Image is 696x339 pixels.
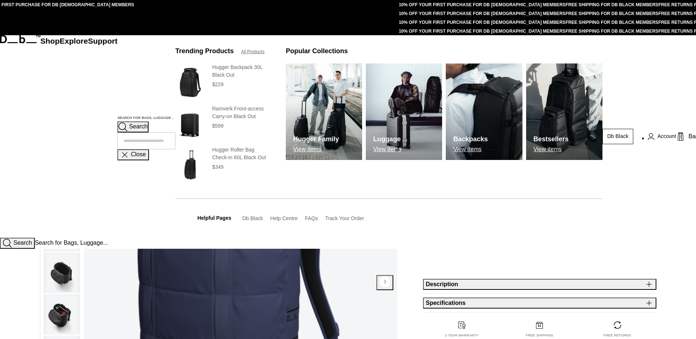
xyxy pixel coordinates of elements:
a: Hugger Backpack 30L Black Out Hugger Backpack 30L Black Out $229 [175,63,271,101]
a: FREE SHIPPING FOR DB BLACK MEMBERS [565,2,658,7]
p: Free shipping [526,333,553,338]
p: View items [373,146,401,153]
a: 10% OFF YOUR FIRST PURCHASE FOR DB [DEMOGRAPHIC_DATA] MEMBERS [399,29,565,34]
button: Specifications [423,298,656,309]
a: Db Backpacks View items [446,63,522,160]
img: Hugger Backpack 30L Black Out [175,63,205,101]
img: Db [286,63,362,160]
img: Hugger Roller Bag Check-in 60L Black Out [175,146,205,184]
h3: Helpful Pages [197,214,232,222]
span: $349 [212,164,223,170]
a: All Products [241,48,265,55]
a: Account [648,132,676,141]
button: Roamer Duffel Backpack 25L Blue Hour [44,253,80,293]
p: View items [533,146,569,153]
button: Close [117,149,149,160]
a: Db Hugger Family View items [286,63,362,160]
img: Db [526,63,602,160]
p: Free returns [604,333,631,338]
a: Help Centre [270,215,298,221]
label: Search for Bags, Luggage... [117,116,174,121]
span: Close [131,151,146,157]
span: Account [657,132,676,140]
a: Shop [40,37,60,45]
span: $229 [212,81,223,87]
a: Db Black [242,215,263,221]
a: FREE SHIPPING FOR DB BLACK MEMBERS [565,20,658,25]
img: Ramverk Front-access Carry-on Black Out [175,105,205,143]
h3: Trending Products [175,46,234,56]
h3: Hugger Roller Bag Check-in 60L Black Out [212,146,271,161]
button: Roamer Duffel Backpack 25L Blue Hour [44,294,80,334]
a: Db Luggage View items [366,63,442,160]
a: Ramverk Front-access Carry-on Black Out Ramverk Front-access Carry-on Black Out $599 [175,105,271,143]
a: Explore [60,37,88,45]
h3: Ramverk Front-access Carry-on Black Out [212,105,271,120]
span: $599 [212,123,223,129]
img: Roamer Duffel Backpack 25L Blue Hour [46,295,77,333]
img: Db [446,63,522,160]
a: FREE SHIPPING FOR DB BLACK MEMBERS [565,11,658,16]
img: Db [366,63,442,160]
button: Description [423,279,656,290]
a: Hugger Roller Bag Check-in 60L Black Out Hugger Roller Bag Check-in 60L Black Out $349 [175,146,271,184]
a: 10% OFF YOUR FIRST PURCHASE FOR DB [DEMOGRAPHIC_DATA] MEMBERS [399,20,565,25]
h3: Bestsellers [533,134,569,144]
button: Search [117,121,149,132]
nav: Main Navigation [40,35,117,238]
a: 10% OFF YOUR FIRST PURCHASE FOR DB [DEMOGRAPHIC_DATA] MEMBERS [399,11,565,16]
a: 10% OFF YOUR FIRST PURCHASE FOR DB [DEMOGRAPHIC_DATA] MEMBERS [399,2,565,7]
a: Db Bestsellers View items [526,63,602,160]
button: Next slide [376,275,393,290]
p: View items [293,146,339,153]
h3: Backpacks [453,134,488,144]
h3: Luggage [373,134,401,144]
span: Search [13,240,32,246]
p: View items [453,146,488,153]
h3: Popular Collections [286,46,348,56]
a: FAQs [305,215,318,221]
a: Db Black [602,129,633,144]
a: Track Your Order [325,215,364,221]
p: 2 year warranty [445,333,479,338]
span: Search [129,123,148,130]
a: Support [88,37,118,45]
h3: Hugger Family [293,134,339,144]
h3: Hugger Backpack 30L Black Out [212,63,271,79]
a: FREE SHIPPING FOR DB BLACK MEMBERS [565,29,658,34]
img: Roamer Duffel Backpack 25L Blue Hour [46,254,77,292]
